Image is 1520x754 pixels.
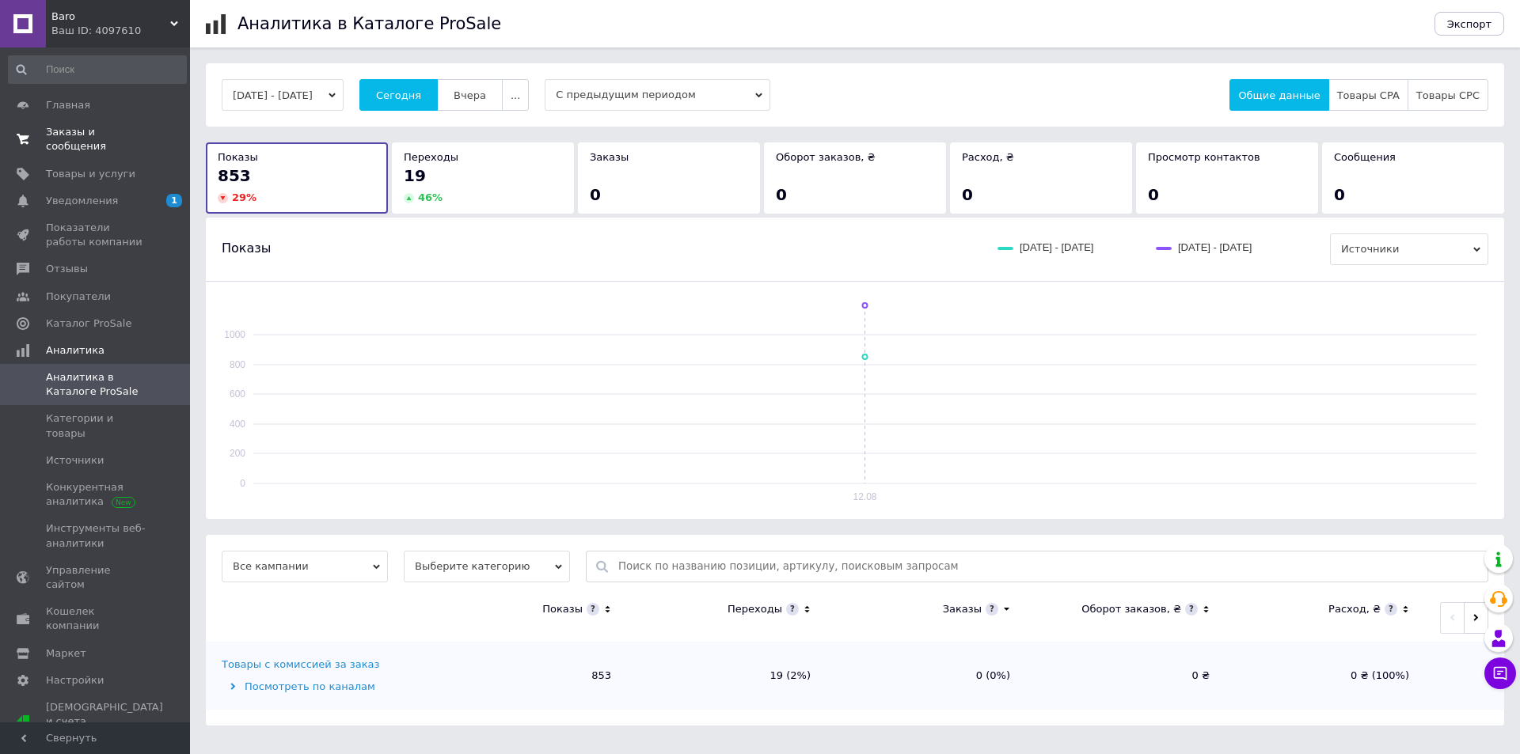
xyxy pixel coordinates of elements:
span: Покупатели [46,290,111,304]
td: 0 ₴ [1026,642,1225,710]
text: 400 [230,419,245,430]
span: Выберите категорию [404,551,570,582]
h1: Аналитика в Каталоге ProSale [237,14,501,33]
span: 0 [1334,185,1345,204]
span: Товары CPA [1337,89,1400,101]
button: Чат с покупателем [1484,657,1516,689]
span: ... [511,89,520,101]
span: Заказы и сообщения [46,125,146,153]
td: 0 ₴ (100%) [1225,642,1425,710]
span: Источники [46,453,104,468]
input: Поиск [8,55,187,84]
span: Baro [51,9,170,24]
div: Переходы [728,602,782,616]
button: Общие данные [1229,79,1328,111]
span: Просмотр контактов [1148,151,1260,163]
span: Маркет [46,646,86,661]
span: Аналитика [46,343,104,358]
span: Аналитика в Каталоге ProSale [46,370,146,399]
span: Расход, ₴ [962,151,1014,163]
div: Заказы [943,602,982,616]
span: Кошелек компании [46,604,146,633]
text: 0 [240,478,245,489]
span: Вчера [454,89,486,101]
span: С предыдущим периодом [545,79,770,111]
span: 1 [166,194,182,207]
span: Показы [218,151,258,163]
span: Экспорт [1447,18,1491,30]
div: Посмотреть по каналам [222,680,424,694]
span: Переходы [404,151,458,163]
button: ... [502,79,529,111]
button: Товары CPC [1408,79,1488,111]
span: Товары CPC [1416,89,1480,101]
text: 1000 [224,329,245,340]
span: Управление сайтом [46,563,146,592]
span: Оборот заказов, ₴ [776,151,876,163]
span: 19 [404,166,426,185]
span: 0 [1148,185,1159,204]
text: 800 [230,359,245,370]
span: Сообщения [1334,151,1396,163]
span: Товары и услуги [46,167,135,181]
div: Оборот заказов, ₴ [1081,602,1181,616]
button: Товары CPA [1328,79,1408,111]
div: Показы [542,602,583,616]
span: 0 [590,185,601,204]
span: Показатели работы компании [46,221,146,249]
span: Настройки [46,673,104,688]
button: Сегодня [359,79,438,111]
span: 29 % [232,191,256,203]
td: 0 (0%) [826,642,1026,710]
span: Главная [46,98,90,112]
span: Отзывы [46,262,88,276]
span: Общие данные [1238,89,1320,101]
input: Поиск по названию позиции, артикулу, поисковым запросам [618,551,1480,582]
text: 200 [230,448,245,459]
span: Источники [1330,233,1488,265]
text: 12.08 [853,491,876,502]
span: 0 [962,185,973,204]
span: Показы [222,240,271,257]
span: Конкурентная аналитика [46,480,146,509]
span: [DEMOGRAPHIC_DATA] и счета [46,700,163,744]
button: Вчера [437,79,503,111]
span: Категории и товары [46,411,146,440]
span: Все кампании [222,551,388,582]
span: Каталог ProSale [46,316,131,331]
span: 46 % [418,191,443,203]
span: Сегодня [376,89,421,101]
div: Ваш ID: 4097610 [51,24,190,38]
span: 853 [218,166,251,185]
div: Расход, ₴ [1328,602,1381,616]
td: 19 (2%) [627,642,826,710]
span: Уведомления [46,194,118,208]
text: 600 [230,388,245,400]
span: Заказы [590,151,629,163]
span: 0 [776,185,787,204]
td: 853 [427,642,627,710]
div: Товары с комиссией за заказ [222,657,379,672]
button: Экспорт [1434,12,1504,36]
button: [DATE] - [DATE] [222,79,344,111]
span: Инструменты веб-аналитики [46,521,146,550]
